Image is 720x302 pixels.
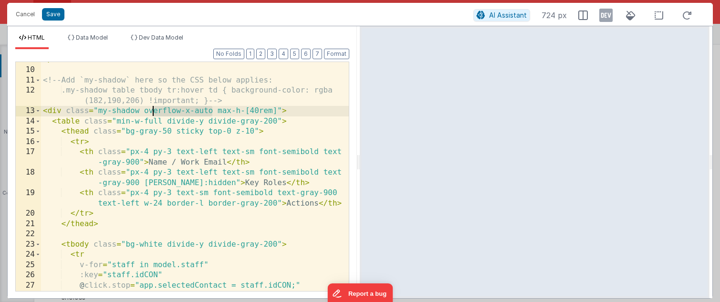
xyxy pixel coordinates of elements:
div: 15 [16,126,41,137]
div: 23 [16,240,41,250]
span: AI Assistant [489,11,527,19]
div: 25 [16,260,41,271]
div: 11 [16,75,41,86]
span: Dev Data Model [139,34,183,41]
button: AI Assistant [473,9,530,21]
button: 3 [267,49,277,59]
div: 13 [16,106,41,116]
div: 28 [16,291,41,301]
div: 14 [16,116,41,127]
div: 22 [16,229,41,240]
div: 17 [16,147,41,167]
span: HTML [28,34,45,41]
div: 16 [16,137,41,147]
div: 27 [16,281,41,291]
div: 24 [16,250,41,260]
button: 7 [313,49,322,59]
div: 12 [16,85,41,106]
div: 19 [16,188,41,208]
button: 1 [246,49,254,59]
button: No Folds [213,49,244,59]
button: Cancel [11,8,40,21]
div: 26 [16,270,41,281]
div: 21 [16,219,41,229]
div: 20 [16,208,41,219]
button: 5 [290,49,299,59]
button: Save [42,8,64,21]
button: 2 [256,49,265,59]
div: 18 [16,167,41,188]
button: 4 [279,49,288,59]
div: 10 [16,65,41,75]
button: Format [324,49,349,59]
span: Data Model [76,34,108,41]
button: 6 [301,49,311,59]
span: 724 px [542,10,567,21]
